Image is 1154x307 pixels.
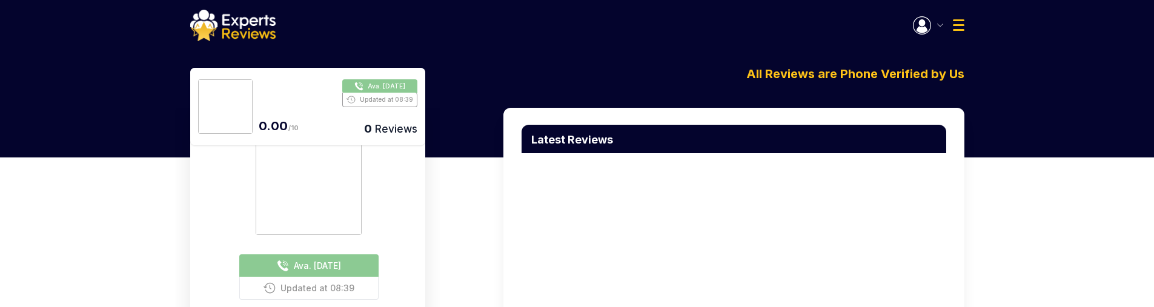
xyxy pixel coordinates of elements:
span: Ava. [DATE] [294,259,341,272]
span: Reviews [372,122,417,135]
img: Menu Icon [937,24,943,27]
img: Dynamic CDN Image [198,79,253,134]
img: logo [190,10,276,41]
img: buttonPhoneIcon [277,260,289,272]
span: 0.00 [259,119,288,133]
p: All Reviews are Phone Verified by Us [746,65,964,83]
span: 0.00 [302,66,340,87]
button: Ava. [DATE] [239,254,379,277]
span: 0 [364,122,372,135]
p: Latest Reviews [531,134,613,145]
button: Updated at 08:39 [239,277,379,300]
span: /10 [288,124,299,132]
img: expert image [256,129,362,235]
img: Menu Icon [953,19,964,31]
span: Updated at 08:39 [280,282,354,294]
img: Menu Icon [913,16,931,35]
img: buttonPhoneIcon [264,282,276,294]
